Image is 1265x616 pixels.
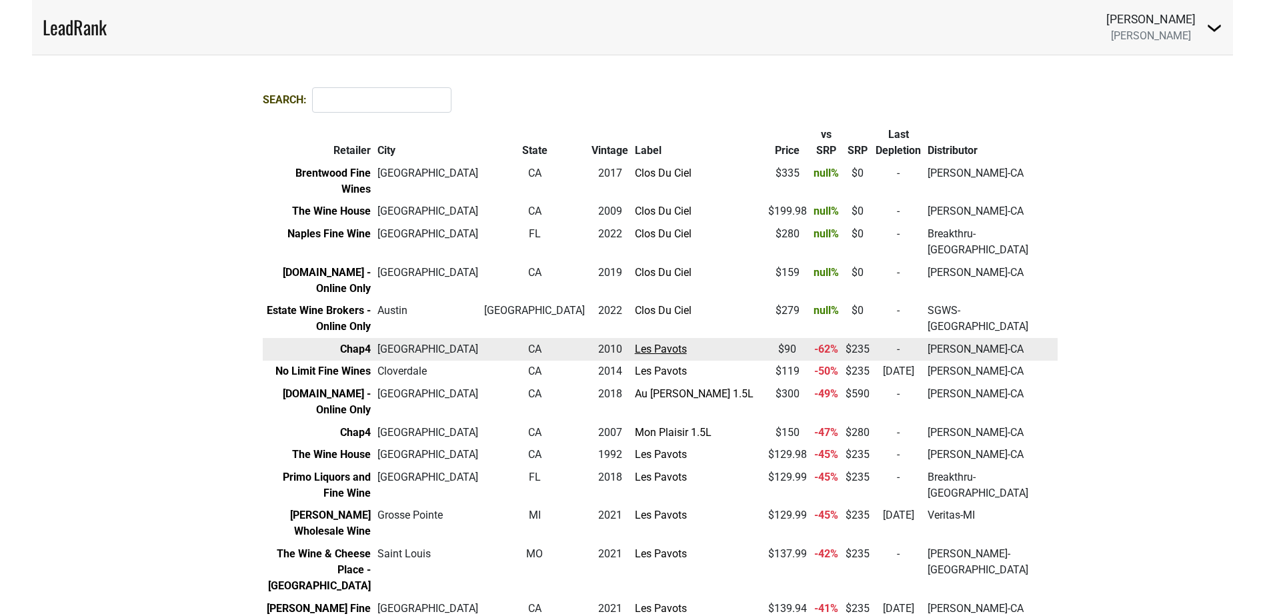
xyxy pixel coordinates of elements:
td: 2019 [588,261,631,300]
th: State [481,123,589,162]
td: $ 129.99 [765,466,810,505]
td: [PERSON_NAME]-CA [924,162,1058,201]
td: 2022 [588,223,631,261]
td: $ 129.98 [765,443,810,466]
td: $ 0 [842,223,873,261]
a: Clos Du Ciel [635,227,692,240]
td: MO [481,543,589,597]
td: - [873,338,925,361]
td: -42% [810,543,842,597]
td: CA [481,361,589,383]
td: Veritas-MI [924,505,1058,543]
a: Brentwood Fine Wines [295,167,371,195]
td: 2021 [588,543,631,597]
td: $ 235 [842,466,873,505]
th: SRP [842,123,873,162]
td: 2014 [588,361,631,383]
td: - [873,261,925,300]
td: 2017 [588,162,631,201]
td: [PERSON_NAME]-CA [924,421,1058,444]
a: Les Pavots [635,448,687,461]
td: CA [481,261,589,300]
a: [DOMAIN_NAME] - Online Only [283,387,371,416]
td: [PERSON_NAME]-[GEOGRAPHIC_DATA] [924,543,1058,597]
td: $ 150 [765,421,810,444]
td: [PERSON_NAME]-CA [924,261,1058,300]
td: 2021 [588,505,631,543]
td: - [873,201,925,223]
td: - [873,466,925,505]
td: 2010 [588,338,631,361]
a: The Wine House [292,205,371,217]
td: CA [481,443,589,466]
td: [PERSON_NAME]-CA [924,383,1058,421]
td: $ 590 [842,383,873,421]
td: $ 199.98 [765,201,810,223]
th: Price [765,123,810,162]
th: City [374,123,481,162]
a: Les Pavots [635,547,687,560]
a: The Wine & Cheese Place - [GEOGRAPHIC_DATA] [268,547,371,592]
td: null% [810,223,842,261]
td: CA [481,338,589,361]
td: [PERSON_NAME]-CA [924,201,1058,223]
a: Au [PERSON_NAME] 1.5L [635,387,754,400]
a: Chap4 [340,426,371,439]
td: FL [481,223,589,261]
td: $ 129.99 [765,505,810,543]
td: $ 235 [842,443,873,466]
td: null% [810,261,842,300]
td: CA [481,383,589,421]
td: $ 159 [765,261,810,300]
td: Saint Louis [374,543,481,597]
a: Les Pavots [635,602,687,615]
td: $ 119 [765,361,810,383]
td: -45% [810,443,842,466]
td: $ 280 [842,421,873,444]
td: null% [810,162,842,201]
a: Naples Fine Wine [287,227,371,240]
td: [PERSON_NAME]-CA [924,338,1058,361]
a: The Wine House [292,448,371,461]
a: Chap4 [340,343,371,355]
td: - [873,443,925,466]
td: null% [810,299,842,338]
td: $ 280 [765,223,810,261]
td: 2009 [588,201,631,223]
td: $ 0 [842,201,873,223]
td: -45% [810,505,842,543]
td: $ 235 [842,543,873,597]
td: - [873,383,925,421]
a: Les Pavots [635,343,687,355]
td: Breakthru-[GEOGRAPHIC_DATA] [924,466,1058,505]
td: 2007 [588,421,631,444]
td: $ 300 [765,383,810,421]
td: $ 235 [842,505,873,543]
th: Last Depletion [873,123,925,162]
td: - [873,299,925,338]
a: Primo Liquors and Fine Wine [283,471,371,499]
td: $ 0 [842,162,873,201]
a: Estate Wine Brokers - Online Only [267,304,371,333]
td: CA [481,201,589,223]
a: Clos Du Ciel [635,304,692,317]
td: [GEOGRAPHIC_DATA] [374,261,481,300]
td: [GEOGRAPHIC_DATA] [374,162,481,201]
td: 2018 [588,466,631,505]
img: Dropdown Menu [1206,20,1222,36]
td: -49% [810,383,842,421]
td: $ 335 [765,162,810,201]
td: [GEOGRAPHIC_DATA] [374,421,481,444]
a: Mon Plaisir 1.5L [635,426,712,439]
td: [GEOGRAPHIC_DATA] [374,223,481,261]
td: $ 137.99 [765,543,810,597]
td: [PERSON_NAME]-CA [924,443,1058,466]
label: Search: [263,92,307,108]
td: [GEOGRAPHIC_DATA] [374,383,481,421]
a: No Limit Fine Wines [275,365,371,377]
td: - [873,543,925,597]
td: - [873,162,925,201]
td: $ 90 [765,338,810,361]
td: [GEOGRAPHIC_DATA] [374,466,481,505]
td: $ 279 [765,299,810,338]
